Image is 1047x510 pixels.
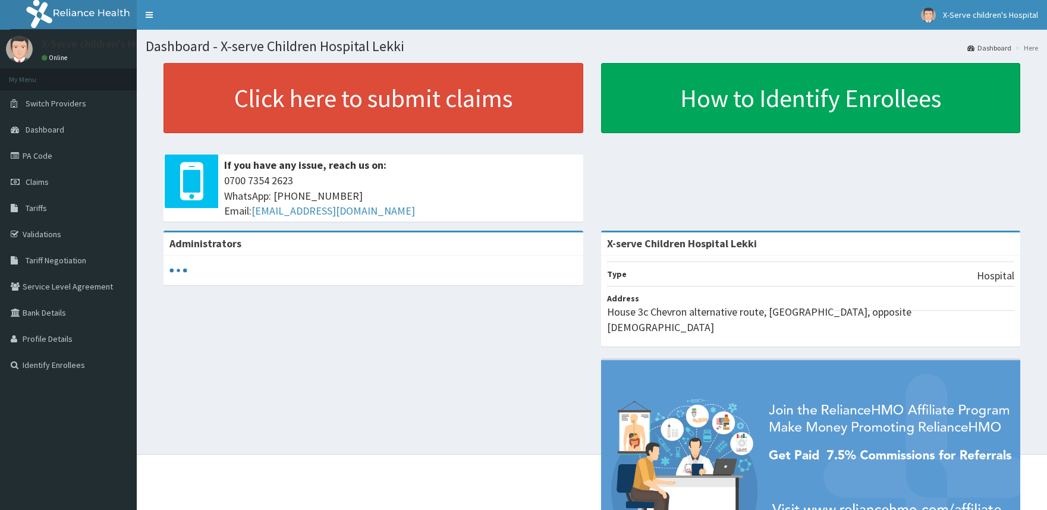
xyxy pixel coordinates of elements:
b: Address [607,293,639,304]
b: Administrators [169,237,241,250]
span: Tariff Negotiation [26,255,86,266]
svg: audio-loading [169,262,187,279]
span: X-Serve children's Hospital [943,10,1038,20]
img: User Image [6,36,33,62]
a: Online [42,53,70,62]
p: X-Serve children's Hospital [42,39,167,49]
img: User Image [921,8,936,23]
span: Dashboard [26,124,64,135]
a: Dashboard [967,43,1011,53]
a: [EMAIL_ADDRESS][DOMAIN_NAME] [251,204,415,218]
h1: Dashboard - X-serve Children Hospital Lekki [146,39,1038,54]
span: Claims [26,177,49,187]
span: Tariffs [26,203,47,213]
a: How to Identify Enrollees [601,63,1021,133]
a: Click here to submit claims [164,63,583,133]
strong: X-serve Children Hospital Lekki [607,237,757,250]
b: If you have any issue, reach us on: [224,158,386,172]
b: Type [607,269,627,279]
li: Here [1013,43,1038,53]
span: 0700 7354 2623 WhatsApp: [PHONE_NUMBER] Email: [224,173,577,219]
p: House 3c Chevron alternative route, [GEOGRAPHIC_DATA], opposite [DEMOGRAPHIC_DATA] [607,304,1015,335]
span: Switch Providers [26,98,86,109]
p: Hospital [977,268,1014,284]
